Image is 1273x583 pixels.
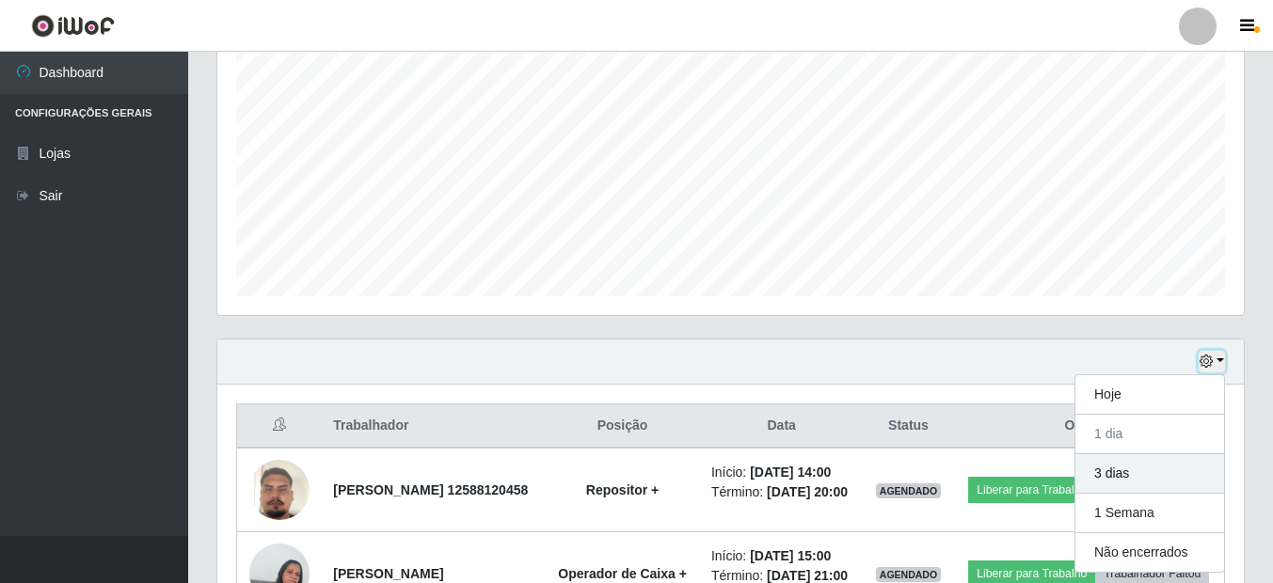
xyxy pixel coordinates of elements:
[876,567,942,582] span: AGENDADO
[1075,454,1224,494] button: 3 dias
[711,463,852,482] li: Início:
[876,483,942,498] span: AGENDADO
[954,404,1225,449] th: Opções
[750,465,831,480] time: [DATE] 14:00
[968,477,1095,503] button: Liberar para Trabalho
[750,548,831,563] time: [DATE] 15:00
[863,404,953,449] th: Status
[1075,375,1224,415] button: Hoje
[333,482,528,497] strong: [PERSON_NAME] 12588120458
[322,404,545,449] th: Trabalhador
[31,14,115,38] img: CoreUI Logo
[1075,533,1224,572] button: Não encerrados
[711,546,852,566] li: Início:
[767,484,848,499] time: [DATE] 20:00
[1075,494,1224,533] button: 1 Semana
[545,404,700,449] th: Posição
[700,404,864,449] th: Data
[586,482,659,497] strong: Repositor +
[1075,415,1224,454] button: 1 dia
[249,436,310,544] img: 1742301305907.jpeg
[767,568,848,583] time: [DATE] 21:00
[711,482,852,502] li: Término:
[333,566,443,581] strong: [PERSON_NAME]
[558,566,687,581] strong: Operador de Caixa +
